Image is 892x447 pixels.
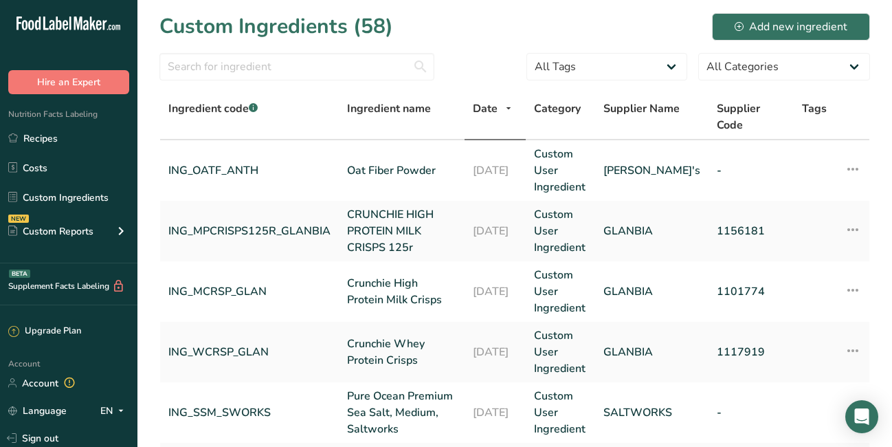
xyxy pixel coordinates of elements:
[347,100,431,117] span: Ingredient name
[534,206,587,256] a: Custom User Ingredient
[717,100,785,133] span: Supplier Code
[9,270,30,278] div: BETA
[8,224,93,239] div: Custom Reports
[534,100,581,117] span: Category
[347,275,456,308] a: Crunchie High Protein Milk Crisps
[473,162,517,179] a: [DATE]
[717,223,785,239] a: 1156181
[802,100,827,117] span: Tags
[603,162,700,179] a: [PERSON_NAME]'s
[473,344,517,360] a: [DATE]
[534,146,587,195] a: Custom User Ingredient
[473,404,517,421] a: [DATE]
[100,402,129,419] div: EN
[347,162,456,179] a: Oat Fiber Powder
[717,344,785,360] a: 1117919
[845,400,878,433] div: Open Intercom Messenger
[8,215,29,223] div: NEW
[534,388,587,437] a: Custom User Ingredient
[717,404,785,421] a: -
[712,13,870,41] button: Add new ingredient
[717,283,785,300] a: 1101774
[8,399,67,423] a: Language
[8,325,81,338] div: Upgrade Plan
[473,100,498,117] span: Date
[8,70,129,94] button: Hire an Expert
[168,101,258,116] span: Ingredient code
[168,283,331,300] a: ING_MCRSP_GLAN
[168,223,331,239] a: ING_MPCRISPS125R_GLANBIA
[735,19,847,35] div: Add new ingredient
[717,162,785,179] a: -
[603,223,700,239] a: GLANBIA
[347,388,456,437] a: Pure Ocean Premium Sea Salt, Medium, Saltworks
[603,283,700,300] a: GLANBIA
[168,404,331,421] a: ING_SSM_SWORKS
[168,162,331,179] a: ING_OATF_ANTH
[168,344,331,360] a: ING_WCRSP_GLAN
[347,206,456,256] a: CRUNCHIE HIGH PROTEIN MILK CRISPS 125r
[347,336,456,369] a: Crunchie Whey Protein Crisps
[159,11,393,42] h1: Custom Ingredients (58)
[534,327,587,377] a: Custom User Ingredient
[159,53,434,80] input: Search for ingredient
[534,267,587,316] a: Custom User Ingredient
[603,100,680,117] span: Supplier Name
[473,223,517,239] a: [DATE]
[473,283,517,300] a: [DATE]
[603,344,700,360] a: GLANBIA
[603,404,700,421] a: SALTWORKS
